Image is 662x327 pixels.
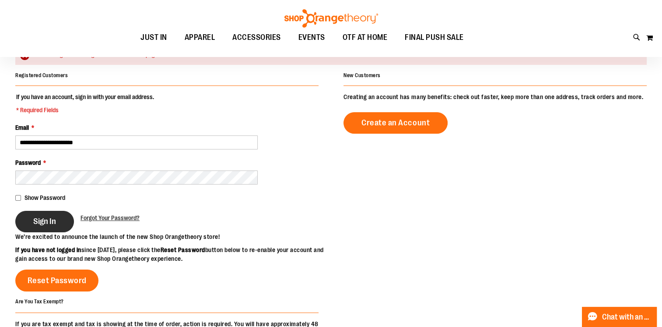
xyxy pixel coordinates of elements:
legend: If you have an account, sign in with your email address. [15,92,155,114]
span: OTF AT HOME [343,28,388,47]
span: Create an Account [361,118,430,128]
span: * Required Fields [16,106,154,114]
span: APPAREL [185,28,215,47]
strong: Reset Password [161,246,205,253]
strong: Registered Customers [15,72,68,78]
a: APPAREL [176,28,224,48]
span: Chat with an Expert [602,313,651,321]
span: Sign In [33,217,56,226]
p: Creating an account has many benefits: check out faster, keep more than one address, track orders... [343,92,647,101]
a: JUST IN [132,28,176,48]
span: Email [15,124,29,131]
p: We’re excited to announce the launch of the new Shop Orangetheory store! [15,232,331,241]
a: ACCESSORIES [224,28,290,48]
a: Reset Password [15,270,98,291]
a: FINAL PUSH SALE [396,28,473,48]
strong: If you have not logged in [15,246,81,253]
strong: New Customers [343,72,381,78]
span: JUST IN [140,28,167,47]
a: Forgot Your Password? [81,213,140,222]
a: OTF AT HOME [334,28,396,48]
span: Show Password [25,194,65,201]
strong: Are You Tax Exempt? [15,299,64,305]
button: Chat with an Expert [582,307,657,327]
a: EVENTS [290,28,334,48]
button: Sign In [15,211,74,232]
a: Create an Account [343,112,448,134]
p: since [DATE], please click the button below to re-enable your account and gain access to our bran... [15,245,331,263]
span: Password [15,159,41,166]
span: Reset Password [28,276,87,285]
span: FINAL PUSH SALE [405,28,464,47]
span: ACCESSORIES [232,28,281,47]
span: EVENTS [298,28,325,47]
span: Forgot Your Password? [81,214,140,221]
img: Shop Orangetheory [283,9,379,28]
